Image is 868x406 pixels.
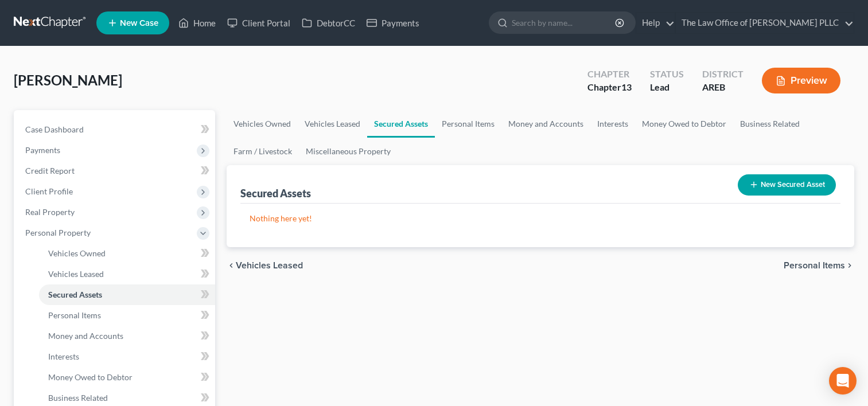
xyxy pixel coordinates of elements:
[590,110,635,138] a: Interests
[48,290,102,299] span: Secured Assets
[39,367,215,388] a: Money Owed to Debtor
[299,138,398,165] a: Miscellaneous Property
[16,161,215,181] a: Credit Report
[39,264,215,284] a: Vehicles Leased
[48,372,133,382] span: Money Owed to Debtor
[702,68,744,81] div: District
[784,261,845,270] span: Personal Items
[39,305,215,326] a: Personal Items
[762,68,840,93] button: Preview
[236,261,303,270] span: Vehicles Leased
[587,68,632,81] div: Chapter
[120,19,158,28] span: New Case
[361,13,425,33] a: Payments
[250,213,831,224] p: Nothing here yet!
[48,248,106,258] span: Vehicles Owned
[367,110,435,138] a: Secured Assets
[39,284,215,305] a: Secured Assets
[25,207,75,217] span: Real Property
[636,13,675,33] a: Help
[227,261,236,270] i: chevron_left
[16,119,215,140] a: Case Dashboard
[845,261,854,270] i: chevron_right
[227,110,298,138] a: Vehicles Owned
[650,81,684,94] div: Lead
[39,326,215,346] a: Money and Accounts
[635,110,733,138] a: Money Owed to Debtor
[829,367,857,395] div: Open Intercom Messenger
[227,138,299,165] a: Farm / Livestock
[39,243,215,264] a: Vehicles Owned
[25,145,60,155] span: Payments
[512,12,617,33] input: Search by name...
[240,186,311,200] div: Secured Assets
[650,68,684,81] div: Status
[48,310,101,320] span: Personal Items
[296,13,361,33] a: DebtorCC
[676,13,854,33] a: The Law Office of [PERSON_NAME] PLLC
[48,393,108,403] span: Business Related
[784,261,854,270] button: Personal Items chevron_right
[733,110,807,138] a: Business Related
[14,72,122,88] span: [PERSON_NAME]
[48,269,104,279] span: Vehicles Leased
[621,81,632,92] span: 13
[25,228,91,237] span: Personal Property
[173,13,221,33] a: Home
[435,110,501,138] a: Personal Items
[587,81,632,94] div: Chapter
[501,110,590,138] a: Money and Accounts
[702,81,744,94] div: AREB
[298,110,367,138] a: Vehicles Leased
[25,124,84,134] span: Case Dashboard
[221,13,296,33] a: Client Portal
[25,186,73,196] span: Client Profile
[39,346,215,367] a: Interests
[227,261,303,270] button: chevron_left Vehicles Leased
[48,352,79,361] span: Interests
[25,166,75,175] span: Credit Report
[738,174,836,196] button: New Secured Asset
[48,331,123,341] span: Money and Accounts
